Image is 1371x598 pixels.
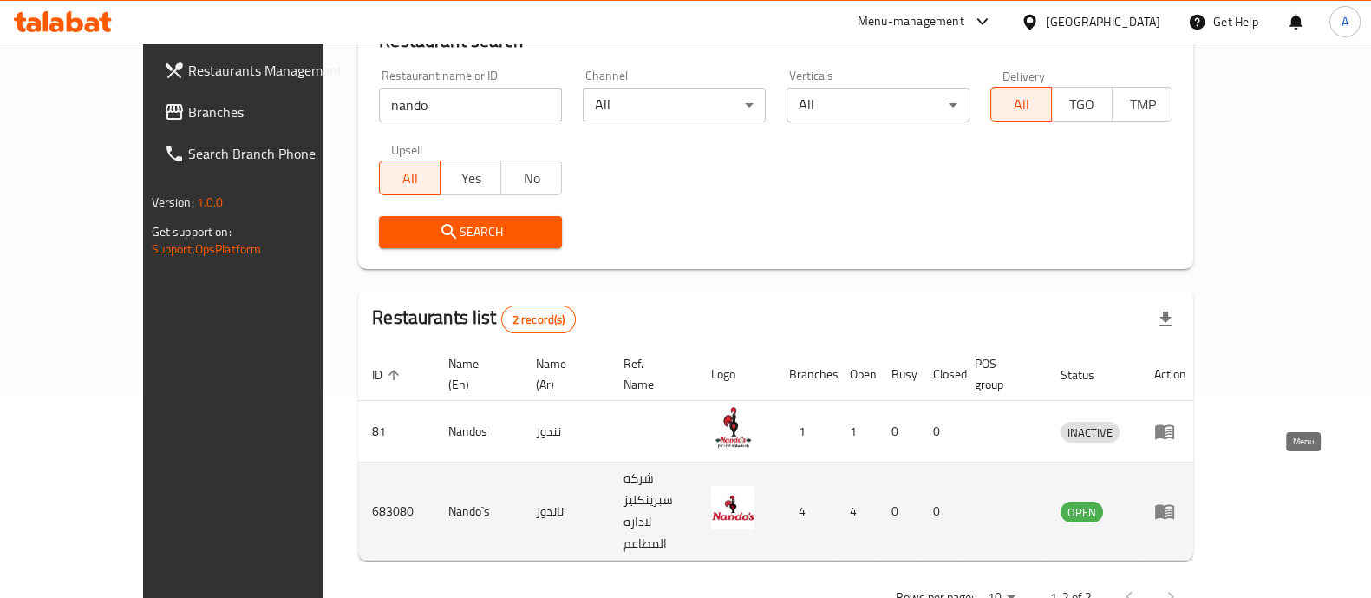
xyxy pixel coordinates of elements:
[379,28,1172,54] h2: Restaurant search
[836,348,878,401] th: Open
[711,486,754,529] img: Nando`s
[623,353,676,395] span: Ref. Name
[152,220,232,243] span: Get support on:
[434,463,522,561] td: Nando`s
[152,238,262,260] a: Support.OpsPlatform
[919,348,961,401] th: Closed
[775,463,836,561] td: 4
[502,312,576,328] span: 2 record(s)
[878,463,919,561] td: 0
[836,463,878,561] td: 4
[919,463,961,561] td: 0
[379,88,562,122] input: Search for restaurant name or ID..
[152,191,194,214] span: Version:
[610,463,697,561] td: شركه سبرينكليز لاداره المطاعم
[1061,502,1103,522] div: OPEN
[836,401,878,463] td: 1
[391,143,423,155] label: Upsell
[1140,348,1200,401] th: Action
[975,353,1026,395] span: POS group
[379,216,562,248] button: Search
[1112,87,1173,122] button: TMP
[387,166,434,191] span: All
[522,401,610,463] td: نندوز
[1342,12,1348,31] span: A
[878,348,919,401] th: Busy
[697,348,775,401] th: Logo
[150,91,372,133] a: Branches
[1046,12,1160,31] div: [GEOGRAPHIC_DATA]
[878,401,919,463] td: 0
[998,92,1045,117] span: All
[358,463,434,561] td: 683080
[522,463,610,561] td: ناندوز
[372,365,405,385] span: ID
[188,102,358,122] span: Branches
[1059,92,1106,117] span: TGO
[787,88,969,122] div: All
[379,161,441,195] button: All
[508,166,555,191] span: No
[150,49,372,91] a: Restaurants Management
[358,401,434,463] td: 81
[393,221,548,243] span: Search
[188,143,358,164] span: Search Branch Phone
[990,87,1052,122] button: All
[775,348,836,401] th: Branches
[372,305,576,333] h2: Restaurants list
[150,133,372,174] a: Search Branch Phone
[775,401,836,463] td: 1
[1051,87,1113,122] button: TGO
[858,11,964,32] div: Menu-management
[440,161,501,195] button: Yes
[536,353,589,395] span: Name (Ar)
[1145,299,1186,340] div: Export file
[1002,69,1046,82] label: Delivery
[500,161,562,195] button: No
[197,191,224,214] span: 1.0.0
[711,406,754,450] img: Nandos
[188,60,358,81] span: Restaurants Management
[434,401,522,463] td: Nandos
[1120,92,1166,117] span: TMP
[447,166,494,191] span: Yes
[501,306,577,333] div: Total records count
[1061,503,1103,522] span: OPEN
[1061,365,1117,385] span: Status
[583,88,766,122] div: All
[358,348,1200,561] table: enhanced table
[1061,423,1120,443] span: INACTIVE
[1154,421,1186,442] div: Menu
[919,401,961,463] td: 0
[448,353,501,395] span: Name (En)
